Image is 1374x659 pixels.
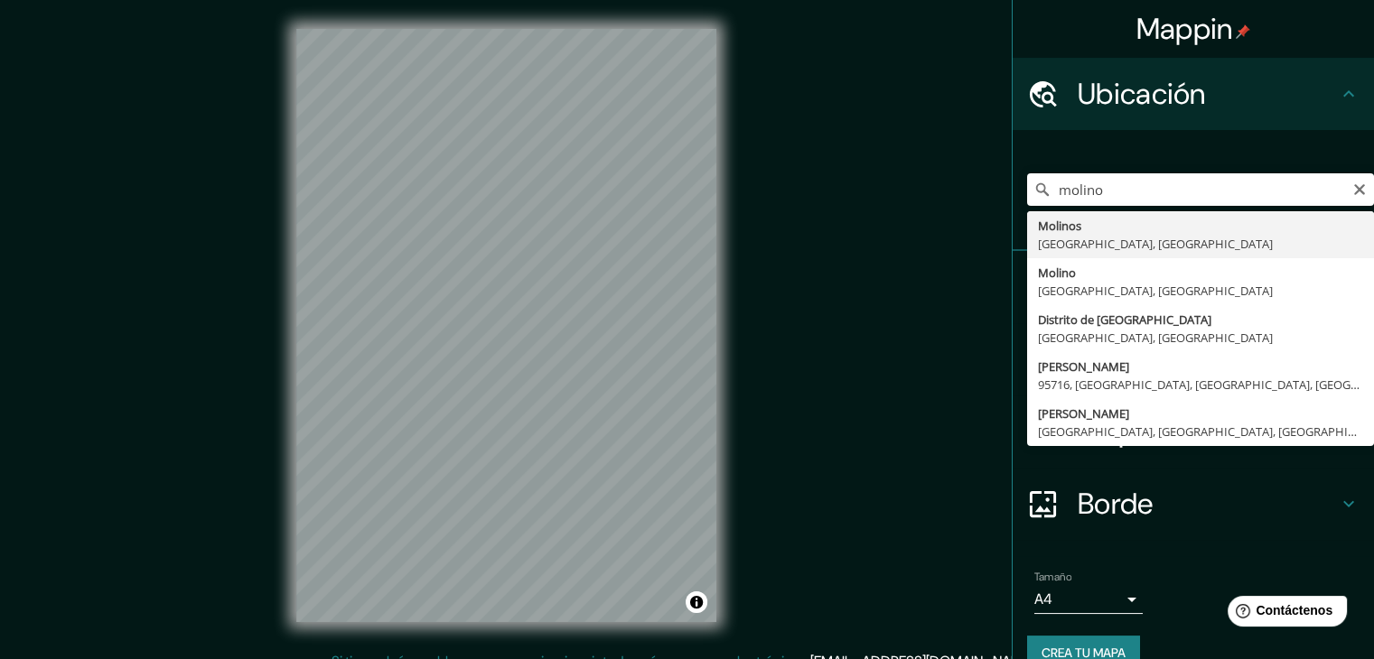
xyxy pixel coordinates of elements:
img: pin-icon.png [1236,24,1250,39]
input: Elige tu ciudad o zona [1027,173,1374,206]
font: Mappin [1136,10,1233,48]
div: A4 [1034,585,1143,614]
font: [GEOGRAPHIC_DATA], [GEOGRAPHIC_DATA] [1038,283,1273,299]
font: Molinos [1038,218,1081,234]
button: Claro [1352,180,1367,197]
font: Ubicación [1078,75,1206,113]
font: Molino [1038,265,1076,281]
font: A4 [1034,589,1052,608]
div: Estilo [1013,323,1374,395]
font: [PERSON_NAME] [1038,405,1129,422]
div: Disposición [1013,395,1374,468]
div: Ubicación [1013,58,1374,130]
font: Tamaño [1034,570,1071,584]
div: Borde [1013,468,1374,540]
font: [GEOGRAPHIC_DATA], [GEOGRAPHIC_DATA] [1038,329,1273,346]
font: Distrito de [GEOGRAPHIC_DATA] [1038,311,1211,328]
iframe: Lanzador de widgets de ayuda [1213,589,1354,639]
div: Patas [1013,251,1374,323]
button: Activar o desactivar atribución [686,591,707,613]
font: Borde [1078,485,1154,523]
font: [PERSON_NAME] [1038,358,1129,375]
font: [GEOGRAPHIC_DATA], [GEOGRAPHIC_DATA] [1038,236,1273,252]
canvas: Mapa [296,29,716,622]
